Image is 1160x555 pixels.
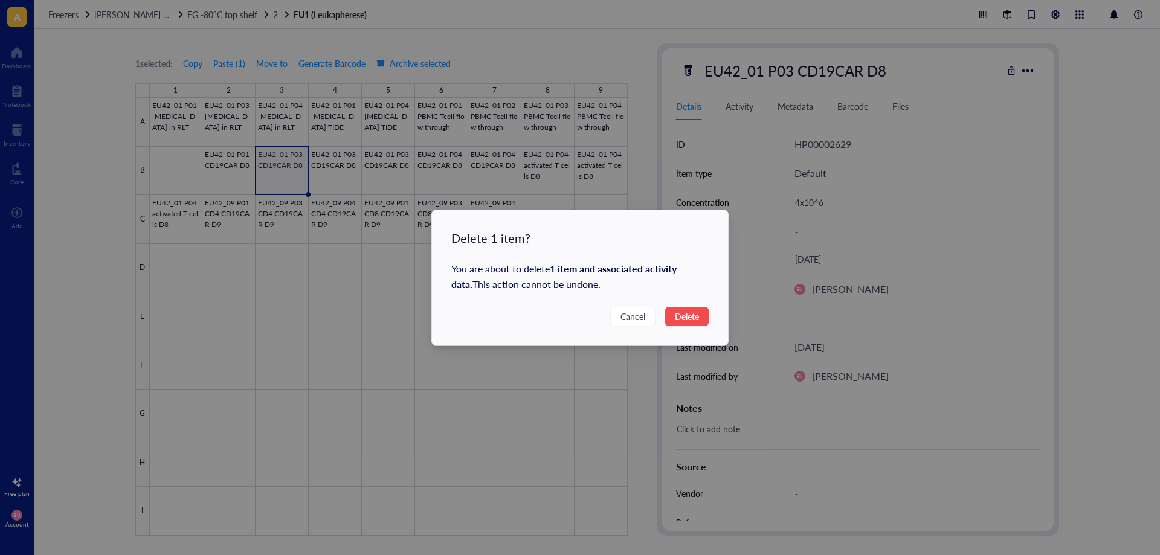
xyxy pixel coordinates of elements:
button: Cancel [610,307,656,326]
div: Delete 1 item? [451,229,530,246]
span: Delete [675,310,699,323]
span: Cancel [620,310,645,323]
strong: 1 item and associated activity data . [451,261,677,291]
div: You are about to delete This action cannot be undone. [451,261,709,292]
button: Delete [665,307,709,326]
